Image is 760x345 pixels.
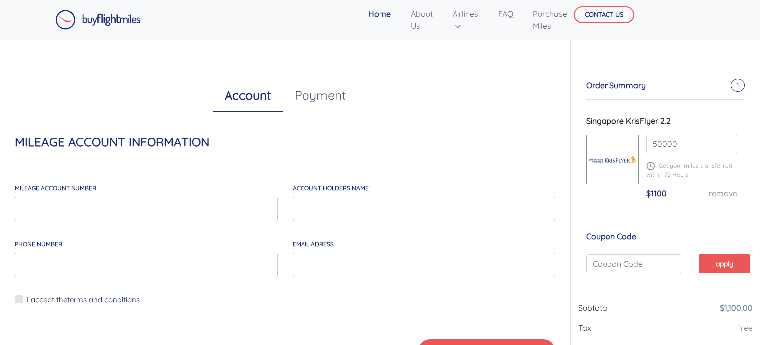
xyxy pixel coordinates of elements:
label: email adress [293,240,334,249]
span: 1 [731,79,745,92]
a: free [738,323,753,333]
label: account holders NAME [293,184,369,193]
span: Order Summary [586,80,646,90]
img: schedule.png [646,162,655,170]
a: FAQ [494,4,517,24]
a: About Us [407,4,437,36]
a: terms and conditions [67,295,140,304]
a: Account [213,79,283,112]
input: Coupon Code [586,254,682,273]
span: $1100 [646,188,667,198]
span: Subtotal [578,303,609,313]
label: I accept the [27,294,140,306]
span: Tax [578,323,591,333]
span: Singapore KrisFlyer 2.2 [586,116,671,126]
img: Buy Flight Miles Logo [55,10,141,30]
button: apply [699,254,750,273]
a: Buy Flight Miles Logo [55,7,141,32]
a: Airlines [449,4,482,36]
label: MILEAGE account number [15,184,96,193]
a: $1,100.00 [720,303,753,313]
a: remove [709,188,737,198]
span: Coupon Code [586,231,636,241]
a: Payment [283,79,358,111]
button: CONTACT US [574,6,634,23]
a: Purchase Miles [529,4,571,36]
img: Singapore-KrisFlyer.png [587,148,639,171]
h4: MILEAGE ACCOUNT INFORMATION [15,135,555,149]
a: Home [364,4,395,24]
label: Phone Number [15,240,62,249]
p: Get your miles transferred within 72 Hours [646,161,737,179]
